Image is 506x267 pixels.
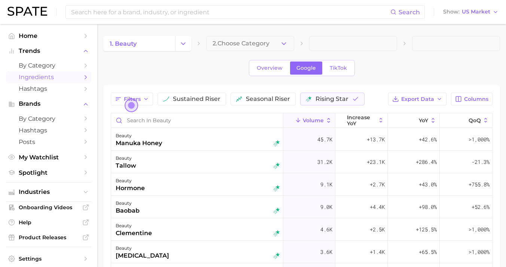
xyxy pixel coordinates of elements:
img: seasonal riser [236,96,242,102]
span: Hashtags [19,127,79,134]
span: Columns [464,96,488,102]
span: Home [19,32,79,39]
span: +98.0% [419,202,437,211]
a: Home [6,30,91,42]
button: Volume [283,113,336,128]
span: +13.7k [367,135,385,144]
button: Filters [111,93,153,105]
span: Onboarding Videos [19,204,79,211]
span: by Category [19,115,79,122]
a: Hashtags [6,83,91,94]
button: beauty[MEDICAL_DATA]rising star3.6k+1.4k+65.5%>1,000% [111,241,492,263]
a: Spotlight [6,167,91,178]
span: 3.6k [320,247,332,256]
span: 31.2k [317,157,332,166]
button: Industries [6,186,91,198]
a: Hashtags [6,124,91,136]
span: 45.7k [317,135,332,144]
img: rising star [273,162,280,169]
div: manuka honey [116,139,162,148]
span: Spotlight [19,169,79,176]
button: beautytallowrising star31.2k+23.1k+286.4%-21.3% [111,151,492,173]
a: Overview [250,61,289,75]
span: Brands [19,100,79,107]
span: Ingredients [19,73,79,81]
button: Columns [451,93,493,105]
a: Posts [6,136,91,148]
span: My Watchlist [19,154,79,161]
button: Open the dialog [125,99,138,112]
span: Export Data [401,96,434,102]
span: Show [443,10,460,14]
div: beauty [116,154,136,163]
img: rising star [273,230,280,237]
a: Help [6,217,91,228]
span: 1. beauty [110,40,137,47]
div: hormone [116,184,145,193]
div: beauty [116,199,140,208]
span: 4.6k [320,225,332,234]
button: beautyhormonerising star9.1k+2.7k+43.0%+755.8% [111,173,492,196]
input: Search here for a brand, industry, or ingredient [70,6,390,18]
span: Posts [19,138,79,145]
img: SPATE [7,7,47,16]
img: sustained riser [163,96,169,102]
span: Overview [257,65,283,71]
span: Product Releases [19,234,79,241]
div: beauty [116,176,145,185]
a: Product Releases [6,232,91,243]
button: 2.Choose Category [206,36,294,51]
span: >1,000% [469,248,490,255]
img: rising star [273,140,280,147]
span: seasonal riser [246,96,290,102]
span: +23.1k [367,157,385,166]
button: YoY [388,113,440,128]
a: Ingredients [6,71,91,83]
span: Hashtags [19,85,79,92]
span: +42.6% [419,135,437,144]
span: +2.7k [370,180,385,189]
img: rising star [306,96,312,102]
span: Industries [19,189,79,195]
button: beautybaobabrising star9.0k+4.4k+98.0%+52.6% [111,196,492,218]
div: beauty [116,221,152,230]
span: +125.5% [416,225,437,234]
a: Settings [6,253,91,264]
a: by Category [6,60,91,71]
img: rising star [273,185,280,192]
span: rising star [316,96,348,102]
span: Settings [19,255,79,262]
div: tallow [116,161,136,170]
span: TikTok [330,65,347,71]
span: +286.4% [416,157,437,166]
span: >1,000% [469,136,490,143]
span: sustained riser [173,96,220,102]
span: 9.1k [320,180,332,189]
button: Trends [6,45,91,57]
img: rising star [273,252,280,259]
button: beautyclementinerising star4.6k+2.5k+125.5%>1,000% [111,218,492,241]
button: ShowUS Market [441,7,500,17]
input: Search in beauty [111,113,283,127]
div: beauty [116,131,162,140]
button: increase YoY [335,113,388,128]
span: +1.4k [370,247,385,256]
a: Google [290,61,322,75]
span: +43.0% [419,180,437,189]
span: +4.4k [370,202,385,211]
div: clementine [116,229,152,238]
span: US Market [462,10,490,14]
span: +52.6% [472,202,490,211]
div: beauty [116,244,169,253]
span: Filters [124,96,141,102]
span: >1,000% [469,226,490,233]
img: rising star [273,207,280,214]
span: Volume [303,117,324,123]
span: Help [19,219,79,226]
span: Trends [19,48,79,54]
span: Google [296,65,316,71]
button: Brands [6,98,91,109]
button: Export Data [388,93,446,105]
span: +65.5% [419,247,437,256]
div: [MEDICAL_DATA] [116,251,169,260]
